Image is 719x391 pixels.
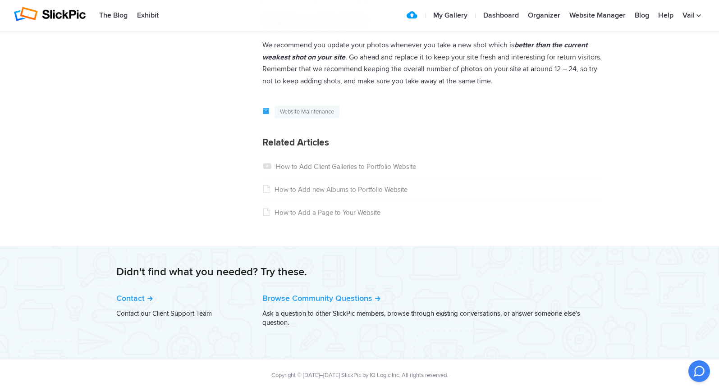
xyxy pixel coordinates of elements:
a: How to Add a Page to Your Website [262,209,380,217]
em: better than the current weakest shot on your site [262,41,587,62]
p: Ask a question to other SlickPic members, browse through existing conversations, or answer someon... [262,309,603,327]
a: How to Add new Albums to Portfolio Website [262,186,408,194]
a: Contact [116,293,153,303]
div: Copyright © [DATE]–[DATE] SlickPic by IQ Logic Inc. All rights reserved. [116,371,603,380]
a: Browse Community Questions [262,293,380,303]
a: Velga Briška [579,336,603,341]
a: Website Maintenance [275,106,339,118]
a: Contact our Client Support Team [116,309,212,318]
p: We recommend you update your photos whenever you take a new shot which is . Go ahead and replace ... [262,39,603,87]
h2: Didn't find what you needed? Try these. [116,265,603,279]
a: How to Add Client Galleries to Portfolio Website [262,163,416,171]
h3: Related Articles [262,137,603,149]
